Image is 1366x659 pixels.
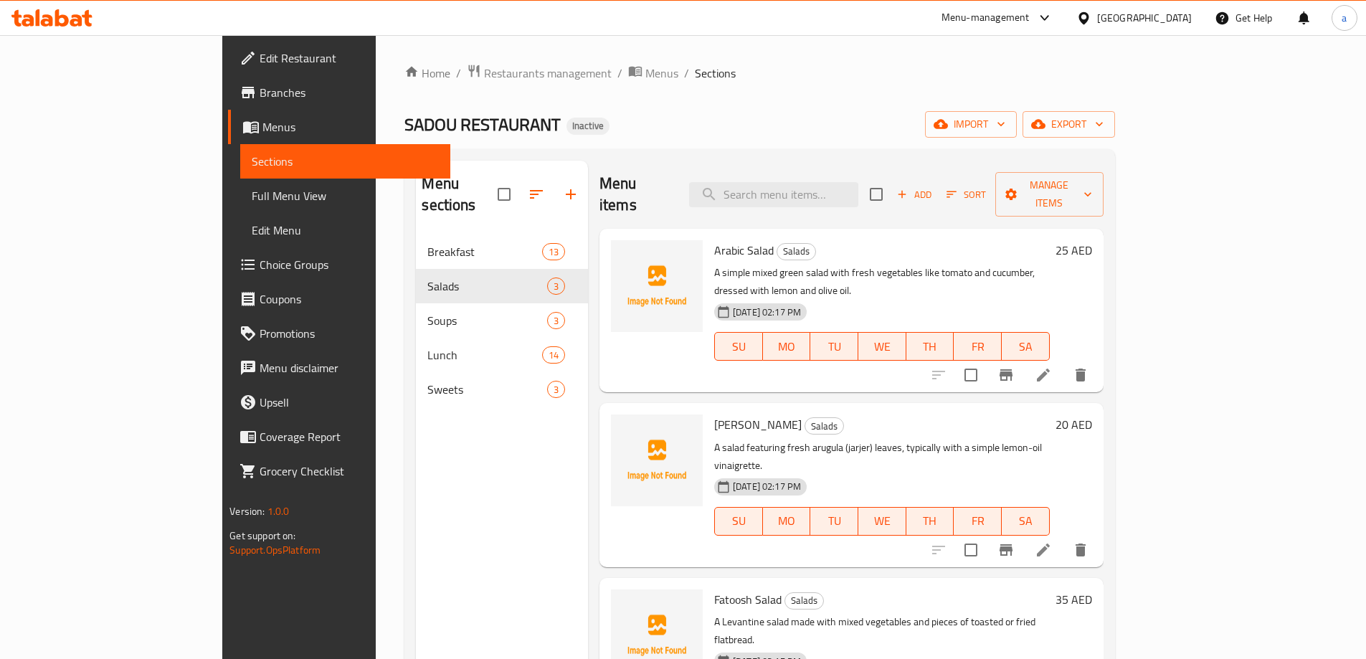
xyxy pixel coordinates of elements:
[262,118,439,136] span: Menus
[714,589,782,610] span: Fatoosh Salad
[228,282,450,316] a: Coupons
[404,108,561,141] span: SADOU RESTAURANT
[906,332,954,361] button: TH
[228,419,450,454] a: Coverage Report
[714,507,763,536] button: SU
[684,65,689,82] li: /
[645,65,678,82] span: Menus
[763,332,811,361] button: MO
[785,592,823,609] span: Salads
[1056,240,1092,260] h6: 25 AED
[954,507,1002,536] button: FR
[416,229,588,412] nav: Menu sections
[1007,511,1044,531] span: SA
[267,502,290,521] span: 1.0.0
[1034,115,1104,133] span: export
[416,234,588,269] div: Breakfast13
[628,64,678,82] a: Menus
[542,243,565,260] div: items
[543,349,564,362] span: 14
[714,613,1050,649] p: A Levantine salad made with mixed vegetables and pieces of toasted or fried flatbread.
[260,394,439,411] span: Upsell
[864,511,901,531] span: WE
[959,511,996,531] span: FR
[769,336,805,357] span: MO
[547,278,565,295] div: items
[1002,507,1050,536] button: SA
[548,280,564,293] span: 3
[721,336,757,357] span: SU
[554,177,588,212] button: Add section
[427,278,546,295] span: Salads
[763,507,811,536] button: MO
[995,172,1104,217] button: Manage items
[912,511,949,531] span: TH
[228,351,450,385] a: Menu disclaimer
[229,541,321,559] a: Support.OpsPlatform
[769,511,805,531] span: MO
[260,290,439,308] span: Coupons
[989,358,1023,392] button: Branch-specific-item
[229,526,295,545] span: Get support on:
[228,247,450,282] a: Choice Groups
[810,332,858,361] button: TU
[858,332,906,361] button: WE
[260,49,439,67] span: Edit Restaurant
[228,385,450,419] a: Upsell
[1342,10,1347,26] span: a
[1035,366,1052,384] a: Edit menu item
[489,179,519,209] span: Select all sections
[252,222,439,239] span: Edit Menu
[714,264,1050,300] p: A simple mixed green salad with fresh vegetables like tomato and cucumber, dressed with lemon and...
[689,182,858,207] input: search
[260,256,439,273] span: Choice Groups
[252,153,439,170] span: Sections
[727,480,807,493] span: [DATE] 02:17 PM
[260,325,439,342] span: Promotions
[816,511,853,531] span: TU
[599,173,672,216] h2: Menu items
[1035,541,1052,559] a: Edit menu item
[891,184,937,206] button: Add
[416,372,588,407] div: Sweets3
[777,243,816,260] div: Salads
[1056,414,1092,435] h6: 20 AED
[617,65,622,82] li: /
[895,186,934,203] span: Add
[547,312,565,329] div: items
[566,120,610,132] span: Inactive
[1063,358,1098,392] button: delete
[959,336,996,357] span: FR
[805,417,844,435] div: Salads
[1007,336,1044,357] span: SA
[947,186,986,203] span: Sort
[252,187,439,204] span: Full Menu View
[416,269,588,303] div: Salads3
[404,64,1114,82] nav: breadcrumb
[943,184,990,206] button: Sort
[427,346,541,364] span: Lunch
[542,346,565,364] div: items
[891,184,937,206] span: Add item
[543,245,564,259] span: 13
[427,312,546,329] span: Soups
[1023,111,1115,138] button: export
[784,592,824,610] div: Salads
[427,243,541,260] span: Breakfast
[228,110,450,144] a: Menus
[1097,10,1192,26] div: [GEOGRAPHIC_DATA]
[260,428,439,445] span: Coverage Report
[714,332,763,361] button: SU
[912,336,949,357] span: TH
[714,439,1050,475] p: A salad featuring fresh arugula (jarjer) leaves, typically with a simple lemon-oil vinaigrette.
[228,316,450,351] a: Promotions
[548,314,564,328] span: 3
[1056,589,1092,610] h6: 35 AED
[467,64,612,82] a: Restaurants management
[816,336,853,357] span: TU
[228,75,450,110] a: Branches
[422,173,498,216] h2: Menu sections
[1002,332,1050,361] button: SA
